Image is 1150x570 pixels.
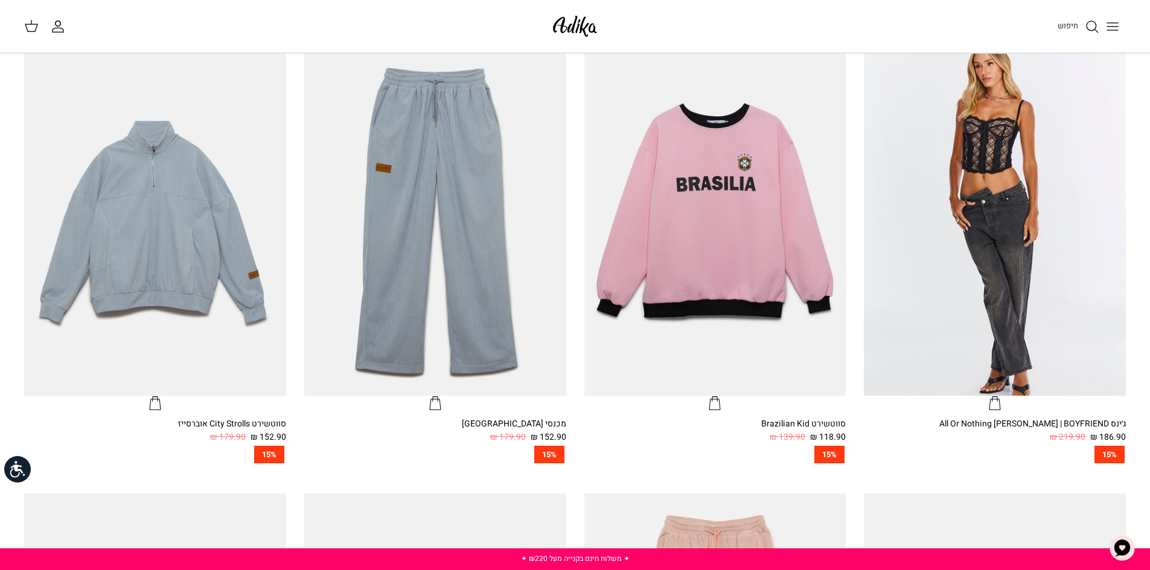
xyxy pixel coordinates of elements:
a: החשבון שלי [51,19,70,34]
a: סווטשירט City Strolls אוברסייז 152.90 ₪ 179.90 ₪ [24,417,286,445]
span: 219.90 ₪ [1050,431,1085,444]
div: סווטשירט Brazilian Kid [584,417,846,431]
a: 15% [304,446,566,463]
a: סווטשירט City Strolls אוברסייז [24,47,286,411]
a: ג׳ינס All Or Nothing [PERSON_NAME] | BOYFRIEND 186.90 ₪ 219.90 ₪ [864,417,1126,445]
span: 179.90 ₪ [210,431,246,444]
button: Toggle menu [1099,13,1126,40]
span: 15% [814,446,845,463]
span: 139.90 ₪ [770,431,805,444]
span: 179.90 ₪ [490,431,526,444]
span: 118.90 ₪ [810,431,846,444]
span: 152.90 ₪ [531,431,566,444]
div: מכנסי [GEOGRAPHIC_DATA] [304,417,566,431]
span: 15% [254,446,284,463]
a: סווטשירט Brazilian Kid [584,47,846,411]
a: חיפוש [1058,19,1099,34]
span: 186.90 ₪ [1090,431,1126,444]
button: צ'אט [1104,530,1140,566]
a: סווטשירט Brazilian Kid 118.90 ₪ 139.90 ₪ [584,417,846,445]
span: 15% [534,446,564,463]
a: 15% [584,446,846,463]
div: ג׳ינס All Or Nothing [PERSON_NAME] | BOYFRIEND [864,417,1126,431]
img: Adika IL [549,12,601,40]
a: ✦ משלוח חינם בקנייה מעל ₪220 ✦ [521,553,630,564]
span: 152.90 ₪ [251,431,286,444]
a: מכנסי [GEOGRAPHIC_DATA] 152.90 ₪ 179.90 ₪ [304,417,566,445]
a: מכנסי טרנינג City strolls [304,47,566,411]
a: ג׳ינס All Or Nothing קריס-קרוס | BOYFRIEND [864,47,1126,411]
a: 15% [24,446,286,463]
div: סווטשירט City Strolls אוברסייז [24,417,286,431]
span: 15% [1094,446,1125,463]
span: חיפוש [1058,20,1078,31]
a: 15% [864,446,1126,463]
